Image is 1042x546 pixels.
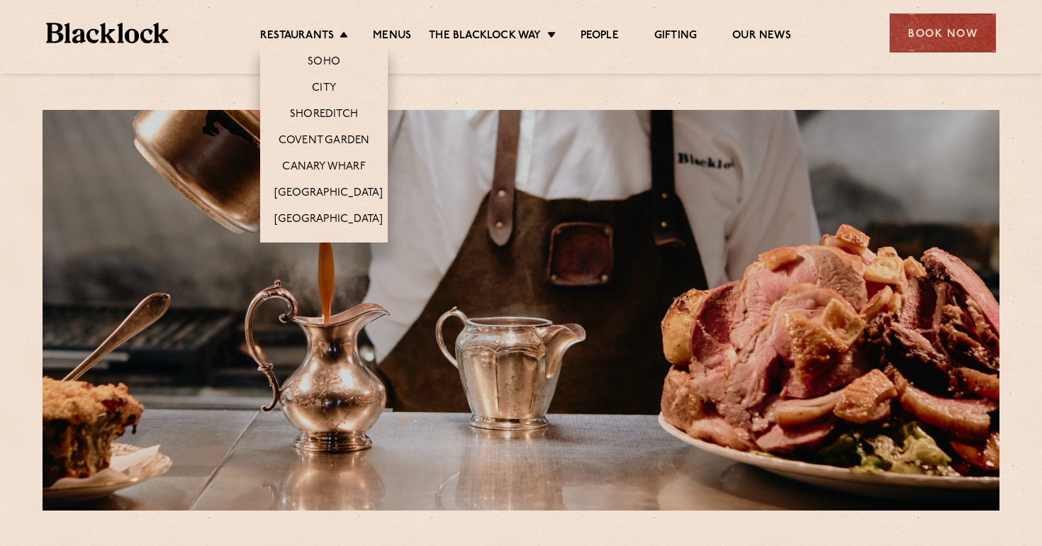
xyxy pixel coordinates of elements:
a: [GEOGRAPHIC_DATA] [274,213,383,228]
a: Shoreditch [290,108,358,123]
a: Soho [308,55,340,71]
a: Gifting [654,29,697,45]
a: [GEOGRAPHIC_DATA] [274,186,383,202]
a: Restaurants [260,29,334,45]
img: BL_Textured_Logo-footer-cropped.svg [46,23,169,43]
a: City [312,82,336,97]
a: The Blacklock Way [429,29,541,45]
a: Menus [373,29,411,45]
a: Covent Garden [279,134,370,150]
a: Canary Wharf [282,160,365,176]
a: People [581,29,619,45]
a: Our News [732,29,791,45]
div: Book Now [890,13,996,52]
